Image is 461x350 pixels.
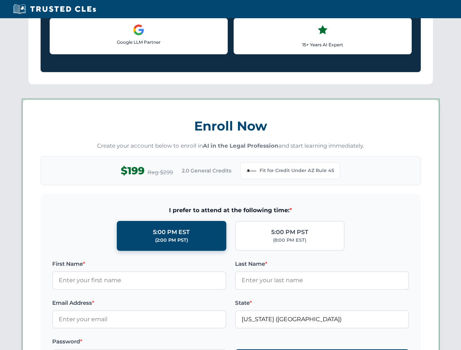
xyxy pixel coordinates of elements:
span: $199 [121,163,145,179]
div: 5:00 PM EST [153,227,190,237]
label: Password [52,337,226,346]
img: Arizona Bar [246,166,257,176]
input: Enter your first name [52,271,226,289]
span: 2.0 General Credits [182,167,231,175]
label: Email Address [52,299,226,307]
img: Trusted CLEs [11,4,98,15]
div: 5:00 PM PST [271,227,308,237]
label: Last Name [235,260,409,268]
label: First Name [52,260,226,268]
span: I prefer to attend at the following time: [52,206,409,215]
div: (2:00 PM PST) [155,237,188,244]
p: 15+ Years AI Expert [240,41,406,48]
label: State [235,299,409,307]
span: Reg $299 [147,168,173,177]
span: Fit for Credit Under AZ Rule 45 [260,167,334,174]
div: (8:00 PM EST) [273,237,306,244]
input: Arizona (AZ) [235,310,409,328]
p: Create your account below to enroll in and start learning immediately. [41,142,421,150]
strong: AI in the Legal Profession [203,142,278,149]
img: Google [133,24,145,36]
h3: Enroll Now [41,114,421,137]
input: Enter your email [52,310,226,328]
p: Google LLM Partner [56,39,222,46]
input: Enter your last name [235,271,409,289]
